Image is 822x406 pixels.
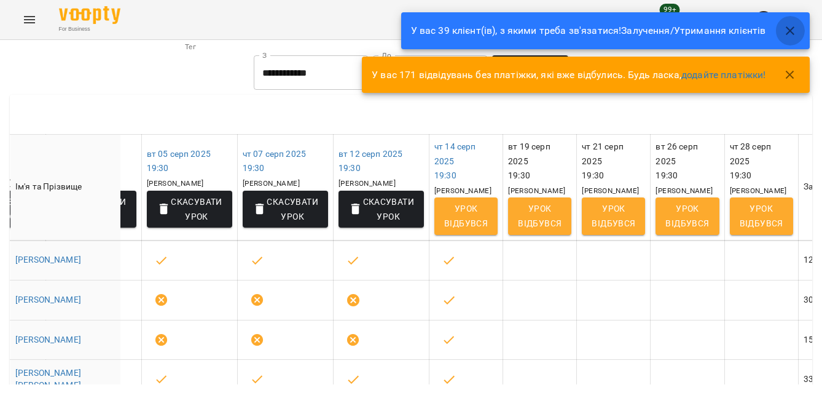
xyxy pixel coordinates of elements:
[508,186,565,195] span: [PERSON_NAME]
[59,6,120,24] img: Voopty Logo
[724,135,798,240] th: чт 28 серп 2025 19:30
[730,186,787,195] span: [PERSON_NAME]
[656,186,713,195] span: [PERSON_NAME]
[339,149,402,173] a: вт 12 серп 202519:30
[15,335,81,344] a: [PERSON_NAME]
[147,179,204,188] span: [PERSON_NAME]
[434,186,491,195] span: [PERSON_NAME]
[252,194,318,224] span: Скасувати Урок
[339,179,396,188] span: [PERSON_NAME]
[582,197,645,234] button: Урок відбувся
[243,179,300,188] span: [PERSON_NAME]
[518,201,562,231] span: Урок відбувся
[434,141,476,180] a: чт 14 серп 202519:30
[147,191,232,228] button: Скасувати Урок
[15,368,81,390] a: [PERSON_NAME] [PERSON_NAME]
[372,68,765,82] p: У вас 171 відвідувань без платіжки, які вже відбулись. Будь ласка,
[434,197,498,234] button: Урок відбувся
[665,201,709,231] span: Урок відбувся
[147,149,211,173] a: вт 05 серп 202519:30
[651,135,724,240] th: вт 26 серп 2025 19:30
[577,135,651,240] th: чт 21 серп 2025 19:30
[503,135,577,240] th: вт 19 серп 2025 19:30
[243,149,306,173] a: чт 07 серп 202519:30
[15,295,81,304] a: [PERSON_NAME]
[15,5,44,34] button: Menu
[157,194,222,224] span: Скасувати Урок
[592,201,635,231] span: Урок відбувся
[339,191,424,228] button: Скасувати Урок
[59,25,120,33] span: For Business
[681,69,766,81] a: додайте платіжки!
[15,255,81,265] a: [PERSON_NAME]
[348,194,414,224] span: Скасувати Урок
[411,23,766,38] p: У вас 39 клієнт(ів), з якими треба зв'язатися!
[582,186,639,195] span: [PERSON_NAME]
[185,41,423,54] p: Тег
[740,201,783,231] span: Урок відбувся
[621,25,765,36] a: Залучення/Утримання клієнтів
[508,197,571,234] button: Урок відбувся
[444,201,488,231] span: Урок відбувся
[656,197,719,234] button: Урок відбувся
[730,197,793,234] button: Урок відбувся
[660,4,680,16] span: 99+
[15,180,115,194] div: Ім'я та Прізвище
[243,191,328,228] button: Скасувати Урок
